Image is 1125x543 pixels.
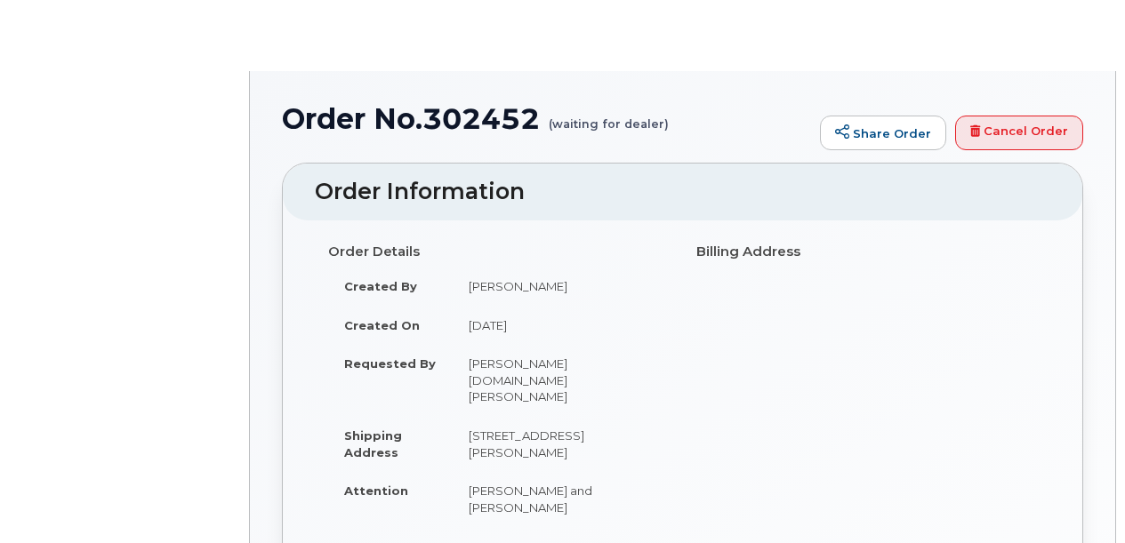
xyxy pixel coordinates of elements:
[282,103,811,134] h1: Order No.302452
[955,116,1083,151] a: Cancel Order
[820,116,946,151] a: Share Order
[344,428,402,459] strong: Shipping Address
[344,318,420,332] strong: Created On
[315,180,1050,204] h2: Order Information
[328,244,670,260] h4: Order Details
[453,267,670,306] td: [PERSON_NAME]
[453,344,670,416] td: [PERSON_NAME][DOMAIN_NAME][PERSON_NAME]
[344,279,417,293] strong: Created By
[344,483,408,498] strong: Attention
[453,471,670,526] td: [PERSON_NAME] and [PERSON_NAME]
[453,416,670,471] td: [STREET_ADDRESS][PERSON_NAME]
[549,103,669,131] small: (waiting for dealer)
[696,244,1038,260] h4: Billing Address
[344,356,436,371] strong: Requested By
[453,306,670,345] td: [DATE]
